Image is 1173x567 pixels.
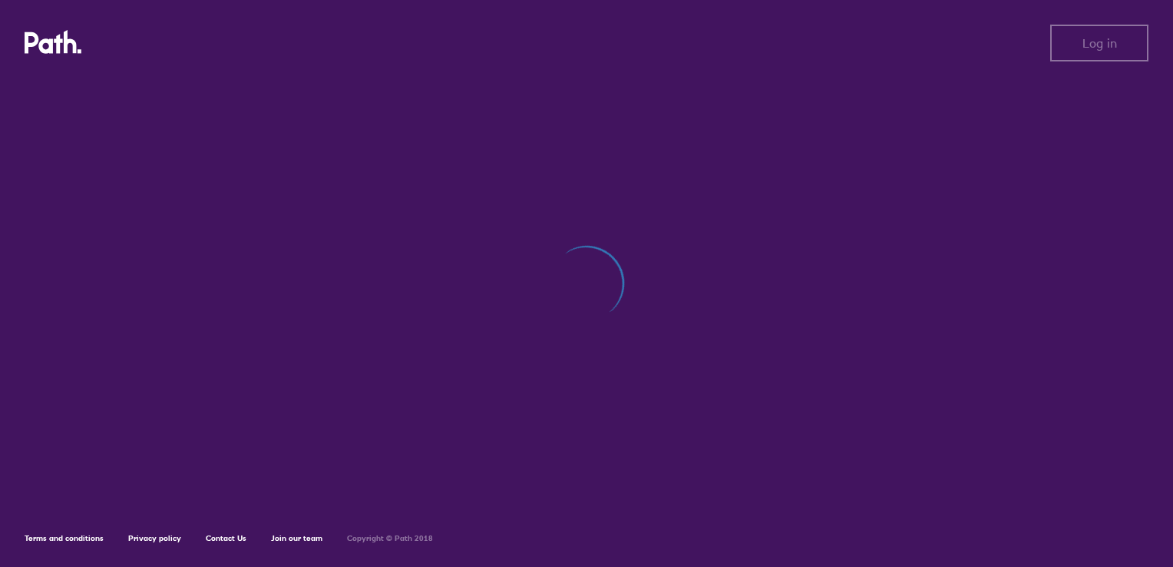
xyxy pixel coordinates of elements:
span: Log in [1082,36,1117,50]
button: Log in [1050,25,1148,61]
a: Terms and conditions [25,533,104,543]
a: Contact Us [206,533,246,543]
a: Privacy policy [128,533,181,543]
h6: Copyright © Path 2018 [347,534,433,543]
a: Join our team [271,533,322,543]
